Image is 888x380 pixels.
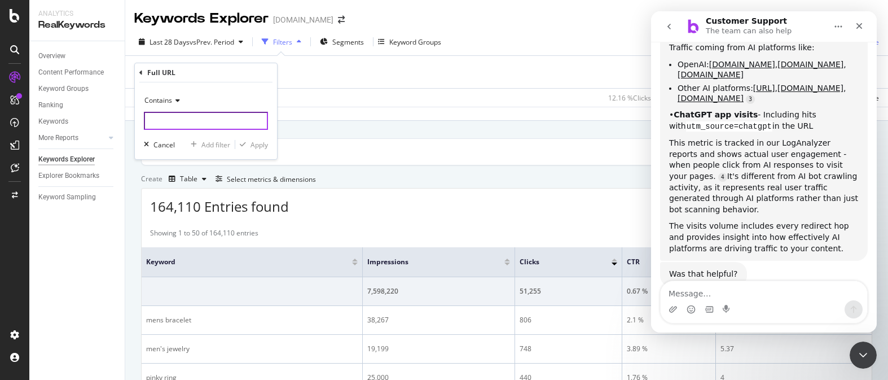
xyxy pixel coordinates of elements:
[627,286,711,296] div: 0.67 %
[38,83,117,95] a: Keyword Groups
[58,49,124,58] a: [DOMAIN_NAME]
[367,315,510,325] div: 38,267
[38,9,116,19] div: Analytics
[257,33,306,51] button: Filters
[332,37,364,47] span: Segments
[27,72,208,93] li: Other AI platforms: , ,
[18,209,208,243] div: The visits volume includes every redirect hop and provides insight into how effectively AI platfo...
[38,19,116,32] div: RealKeywords
[126,72,192,81] a: [DOMAIN_NAME]
[520,286,618,296] div: 51,255
[273,14,333,25] div: [DOMAIN_NAME]
[146,344,358,354] div: men's jewelry
[54,294,63,303] button: Gif picker
[23,99,107,108] b: ChatGPT app visits
[38,50,117,62] a: Overview
[520,344,618,354] div: 748
[38,116,117,128] a: Keywords
[164,170,211,188] button: Table
[18,126,208,204] div: This metric is tracked in our LogAnalyzer reports and shows actual user engagement - when people ...
[38,154,117,165] a: Keywords Explorer
[38,67,117,78] a: Content Performance
[18,257,87,269] div: Was that helpful?
[141,170,211,188] div: Create
[150,37,190,47] span: Last 28 Days
[235,139,268,150] button: Apply
[146,315,358,325] div: mens bracelet
[608,93,696,103] div: 12.16 % Clicks ( 51K on 421K )
[9,251,217,300] div: Customer Support says…
[67,161,76,171] a: Source reference 9275990:
[367,257,487,267] span: Impressions
[18,20,208,42] div: • - Traffic coming from AI platforms like:
[9,251,96,276] div: Was that helpful?Customer Support • 19h ago
[38,99,63,111] div: Ranking
[147,68,175,77] div: Full URL
[367,286,510,296] div: 7,598,220
[35,110,121,120] code: utm_source=chatgpt
[38,132,105,144] a: More Reports
[126,49,192,58] a: [DOMAIN_NAME]
[627,344,711,354] div: 3.89 %
[720,344,867,354] div: 5.37
[250,140,268,150] div: Apply
[378,33,441,51] button: Keyword Groups
[194,289,212,307] button: Send a message…
[227,174,316,184] div: Select metrics & dimensions
[389,37,441,47] div: Keyword Groups
[72,294,81,303] button: Start recording
[139,139,175,150] button: Cancel
[627,257,688,267] span: CTR
[38,83,89,95] div: Keyword Groups
[38,50,65,62] div: Overview
[38,191,96,203] div: Keyword Sampling
[38,154,95,165] div: Keywords Explorer
[201,140,230,150] div: Add filter
[367,344,510,354] div: 19,199
[36,294,45,303] button: Emoji picker
[186,139,230,150] button: Add filter
[38,170,99,182] div: Explorer Bookmarks
[27,59,93,68] a: [DOMAIN_NAME]
[18,98,208,121] div: • - Including hits with in the URL
[38,191,117,203] a: Keyword Sampling
[190,37,234,47] span: vs Prev. Period
[273,37,292,47] div: Filters
[38,132,78,144] div: More Reports
[27,48,208,69] li: OpenAI: , ,
[38,67,104,78] div: Content Performance
[211,172,316,186] button: Select metrics & dimensions
[144,95,172,105] span: Contains
[27,82,93,91] a: [DOMAIN_NAME]
[520,315,618,325] div: 806
[315,33,368,51] button: Segments
[338,16,345,24] div: arrow-right-arrow-left
[102,72,124,81] a: [URL]
[520,257,595,267] span: Clicks
[95,84,104,93] a: Source reference 9276072:
[180,176,197,182] div: Table
[150,228,258,242] div: Showing 1 to 50 of 164,110 entries
[38,116,68,128] div: Keywords
[153,140,175,150] div: Cancel
[134,9,269,28] div: Keywords Explorer
[134,33,248,51] button: Last 28 DaysvsPrev. Period
[146,257,335,267] span: Keyword
[150,197,289,216] span: 164,110 Entries found
[850,342,877,369] iframe: Intercom live chat
[17,294,27,303] button: Upload attachment
[38,99,117,111] a: Ranking
[651,11,877,333] iframe: Intercom live chat
[38,170,117,182] a: Explorer Bookmarks
[627,315,711,325] div: 2.1 %
[10,270,216,289] textarea: Message…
